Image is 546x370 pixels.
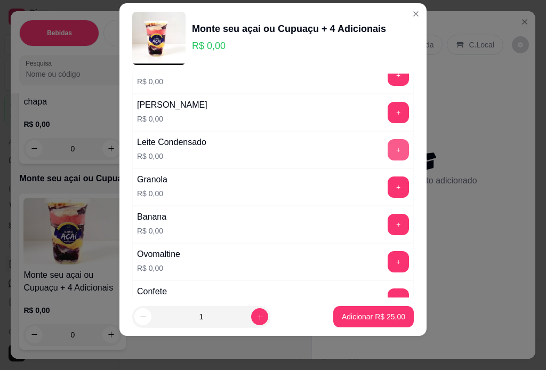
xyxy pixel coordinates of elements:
button: increase-product-quantity [251,308,268,325]
button: add [388,102,409,123]
button: add [388,139,409,160]
button: decrease-product-quantity [134,308,151,325]
p: R$ 0,00 [137,226,166,236]
div: Confete [137,285,167,298]
p: R$ 0,00 [192,38,386,53]
button: add [388,251,409,272]
img: product-image [132,12,186,65]
button: add [388,65,409,86]
button: Close [407,5,424,22]
p: R$ 0,00 [137,151,206,162]
div: Leite Condensado [137,136,206,149]
p: R$ 0,00 [137,76,207,87]
div: Ovomaltine [137,248,180,261]
div: [PERSON_NAME] [137,99,207,111]
div: Monte seu açai ou Cupuaçu + 4 Adicionais [192,21,386,36]
p: R$ 0,00 [137,114,207,124]
p: R$ 0,00 [137,188,167,199]
button: add [388,288,409,310]
div: Banana [137,211,166,223]
button: Adicionar R$ 25,00 [333,306,414,327]
p: Adicionar R$ 25,00 [342,311,405,322]
button: add [388,214,409,235]
p: R$ 0,00 [137,263,180,274]
div: Granola [137,173,167,186]
button: add [388,176,409,198]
